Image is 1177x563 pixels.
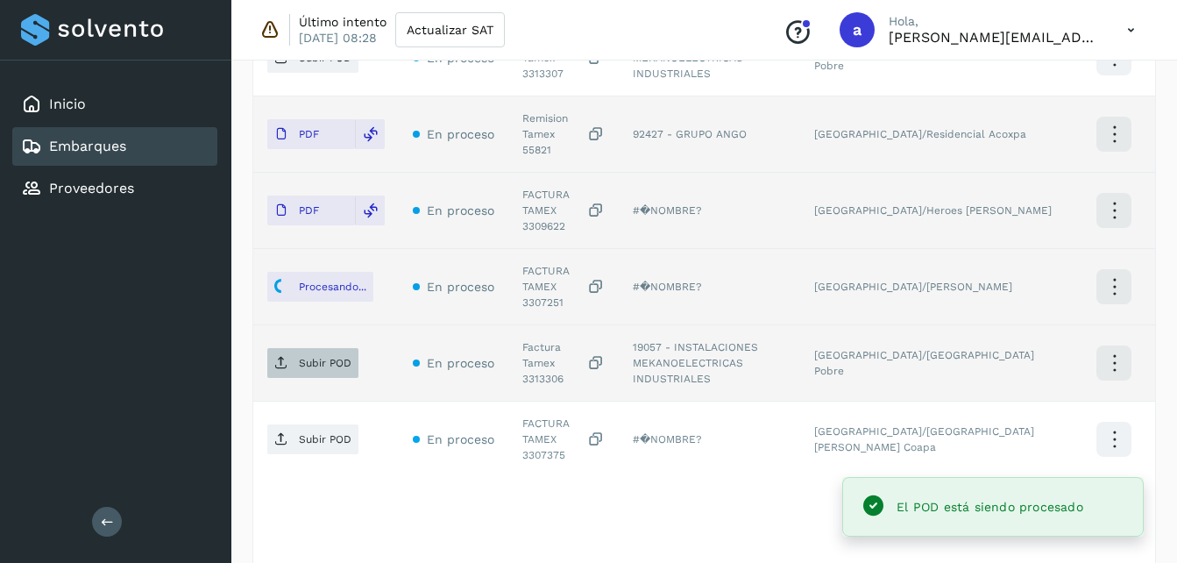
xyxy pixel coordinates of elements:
[12,169,217,208] div: Proveedores
[267,119,355,149] button: PDF
[619,402,801,477] td: #�NOMBRE?
[267,348,358,378] button: Subir POD
[12,85,217,124] div: Inicio
[800,249,1074,325] td: [GEOGRAPHIC_DATA]/[PERSON_NAME]
[619,96,801,173] td: 92427 - GRUPO ANGO
[267,196,355,225] button: PDF
[407,24,493,36] span: Actualizar SAT
[299,128,319,140] p: PDF
[522,110,605,158] div: Remision Tamex 55821
[299,14,386,30] p: Último intento
[427,432,494,446] span: En proceso
[49,180,134,196] a: Proveedores
[49,96,86,112] a: Inicio
[427,203,494,217] span: En proceso
[619,249,801,325] td: #�NOMBRE?
[299,204,319,217] p: PDF
[49,138,126,154] a: Embarques
[355,119,385,149] div: Reemplazar POD
[897,500,1083,514] span: El POD está siendo procesado
[522,416,605,463] div: FACTURA TAMEX 3307375
[522,339,605,387] div: Factura Tamex 3313306
[427,280,494,294] span: En proceso
[522,263,605,310] div: FACTURA TAMEX 3307251
[800,173,1074,249] td: [GEOGRAPHIC_DATA]/Heroes [PERSON_NAME]
[299,30,377,46] p: [DATE] 08:28
[619,325,801,402] td: 19057 - INSTALACIONES MEKANOELECTRICAS INDUSTRIALES
[395,12,505,47] button: Actualizar SAT
[800,325,1074,402] td: [GEOGRAPHIC_DATA]/[GEOGRAPHIC_DATA] Pobre
[12,127,217,166] div: Embarques
[800,96,1074,173] td: [GEOGRAPHIC_DATA]/Residencial Acoxpa
[355,196,385,225] div: Reemplazar POD
[889,29,1099,46] p: abigail.parra@tamex.mx
[427,127,494,141] span: En proceso
[299,357,351,369] p: Subir POD
[427,356,494,370] span: En proceso
[267,272,373,302] button: Procesando...
[299,281,366,293] p: Procesando...
[619,173,801,249] td: #�NOMBRE?
[800,402,1074,477] td: [GEOGRAPHIC_DATA]/[GEOGRAPHIC_DATA][PERSON_NAME] Coapa
[299,433,351,445] p: Subir POD
[267,424,358,454] button: Subir POD
[889,14,1099,29] p: Hola,
[522,187,605,234] div: FACTURA TAMEX 3309622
